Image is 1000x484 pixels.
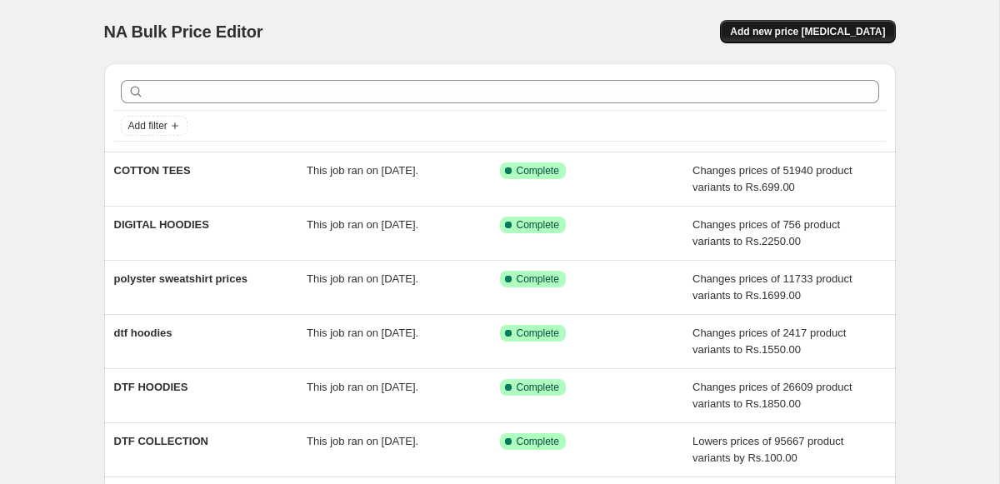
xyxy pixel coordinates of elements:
span: DIGITAL HOODIES [114,218,209,231]
span: Changes prices of 2417 product variants to Rs.1550.00 [692,327,846,356]
span: Complete [517,435,559,448]
span: dtf hoodies [114,327,172,339]
span: Add filter [128,119,167,132]
span: Add new price [MEDICAL_DATA] [730,25,885,38]
span: This job ran on [DATE]. [307,164,418,177]
span: Complete [517,381,559,394]
span: Changes prices of 26609 product variants to Rs.1850.00 [692,381,852,410]
span: NA Bulk Price Editor [104,22,263,41]
span: DTF HOODIES [114,381,188,393]
button: Add filter [121,116,187,136]
span: Complete [517,164,559,177]
span: Complete [517,218,559,232]
span: COTTON TEES [114,164,191,177]
span: Lowers prices of 95667 product variants by Rs.100.00 [692,435,843,464]
span: Changes prices of 11733 product variants to Rs.1699.00 [692,272,852,302]
span: This job ran on [DATE]. [307,272,418,285]
span: This job ran on [DATE]. [307,435,418,447]
span: polyster sweatshirt prices [114,272,247,285]
button: Add new price [MEDICAL_DATA] [720,20,895,43]
span: This job ran on [DATE]. [307,381,418,393]
span: Complete [517,272,559,286]
span: Complete [517,327,559,340]
span: DTF COLLECTION [114,435,208,447]
span: Changes prices of 51940 product variants to Rs.699.00 [692,164,852,193]
span: This job ran on [DATE]. [307,327,418,339]
span: This job ran on [DATE]. [307,218,418,231]
span: Changes prices of 756 product variants to Rs.2250.00 [692,218,840,247]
